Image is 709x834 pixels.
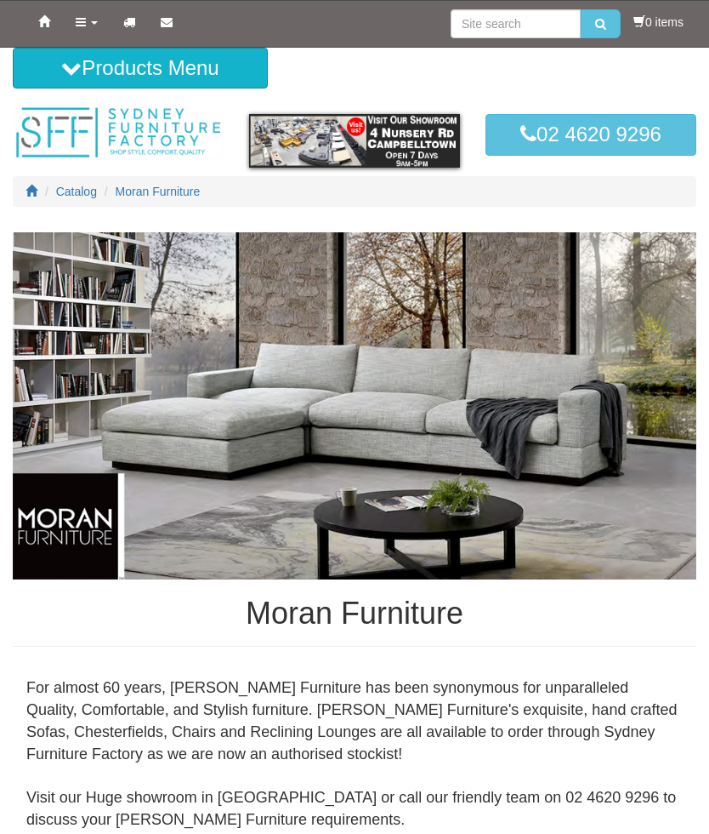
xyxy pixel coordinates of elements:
[451,9,581,38] input: Site search
[633,14,683,31] li: 0 items
[249,114,460,167] img: showroom.gif
[13,48,268,89] button: Products Menu
[13,106,224,160] img: Sydney Furniture Factory
[13,232,696,580] img: Moran Furniture
[13,597,696,631] h1: Moran Furniture
[56,185,97,198] a: Catalog
[116,185,201,198] a: Moran Furniture
[485,114,696,155] a: 02 4620 9296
